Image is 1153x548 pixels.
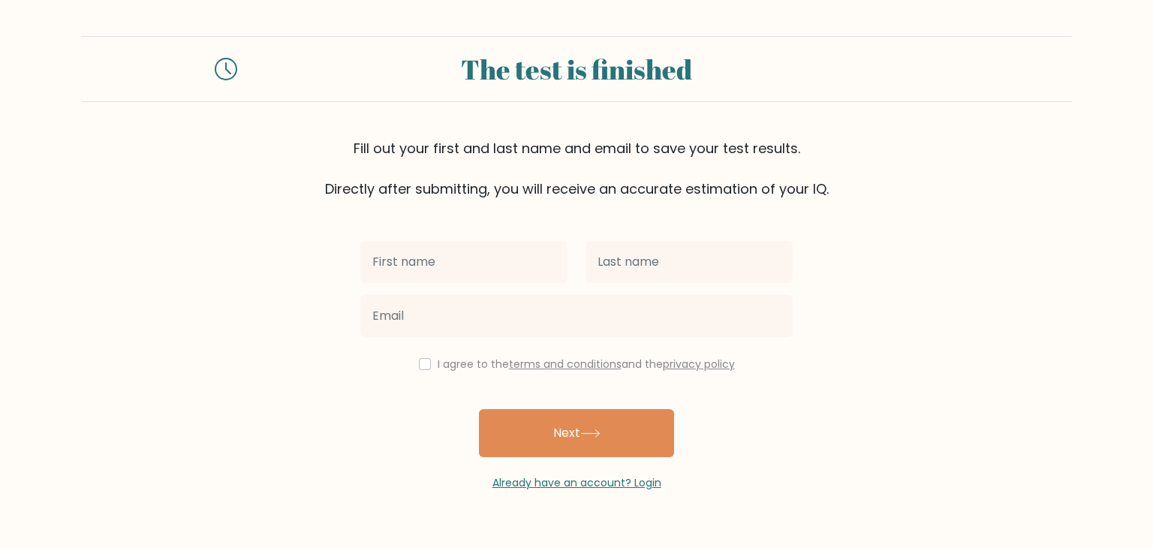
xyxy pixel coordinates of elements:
[509,357,622,372] a: terms and conditions
[586,241,793,283] input: Last name
[360,295,793,337] input: Email
[255,49,898,89] div: The test is finished
[438,357,735,372] label: I agree to the and the
[81,138,1072,199] div: Fill out your first and last name and email to save your test results. Directly after submitting,...
[663,357,735,372] a: privacy policy
[360,241,567,283] input: First name
[479,409,674,457] button: Next
[492,475,661,490] a: Already have an account? Login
